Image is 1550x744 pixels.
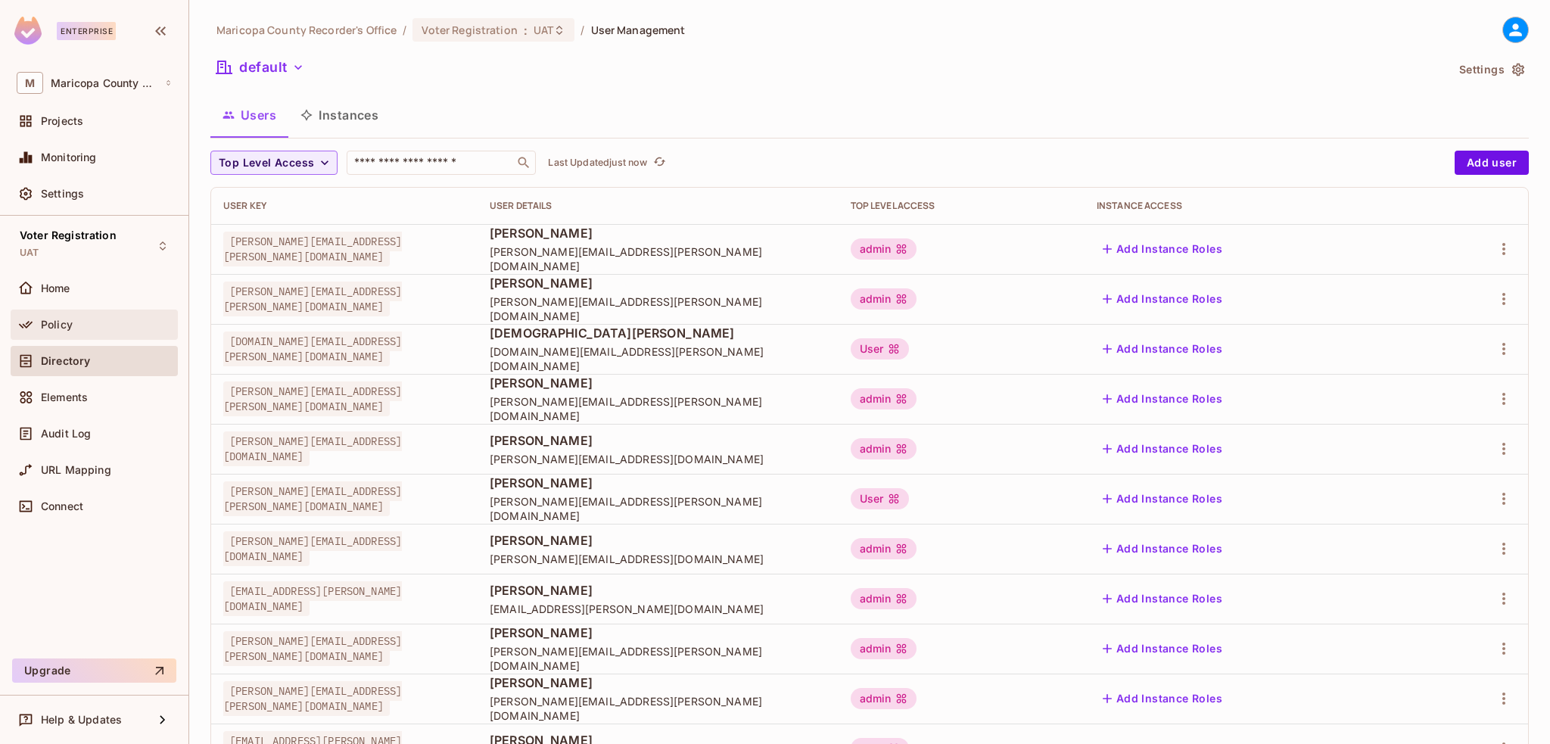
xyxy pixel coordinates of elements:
span: [PERSON_NAME][EMAIL_ADDRESS][DOMAIN_NAME] [490,552,826,566]
span: Directory [41,355,90,367]
div: User [851,488,910,509]
span: [PERSON_NAME][EMAIL_ADDRESS][PERSON_NAME][DOMAIN_NAME] [490,694,826,723]
div: Enterprise [57,22,116,40]
div: admin [851,288,917,310]
span: Settings [41,188,84,200]
span: [PERSON_NAME][EMAIL_ADDRESS][DOMAIN_NAME] [223,531,402,566]
button: Add Instance Roles [1097,587,1228,611]
span: URL Mapping [41,464,111,476]
button: Users [210,96,288,134]
div: admin [851,388,917,409]
button: Add Instance Roles [1097,337,1228,361]
span: Click to refresh data [647,154,668,172]
span: [PERSON_NAME] [490,624,826,641]
div: User Details [490,200,826,212]
span: Monitoring [41,151,97,163]
span: [PERSON_NAME][EMAIL_ADDRESS][PERSON_NAME][DOMAIN_NAME] [223,282,402,316]
span: M [17,72,43,94]
span: Projects [41,115,83,127]
span: Voter Registration [20,229,117,241]
button: default [210,55,310,79]
span: [PERSON_NAME][EMAIL_ADDRESS][PERSON_NAME][DOMAIN_NAME] [490,394,826,423]
p: Last Updated just now [548,157,647,169]
span: Audit Log [41,428,91,440]
span: [PERSON_NAME] [490,275,826,291]
span: [DOMAIN_NAME][EMAIL_ADDRESS][PERSON_NAME][DOMAIN_NAME] [490,344,826,373]
div: admin [851,638,917,659]
span: [PERSON_NAME] [490,674,826,691]
button: Add Instance Roles [1097,237,1228,261]
button: Add Instance Roles [1097,537,1228,561]
li: / [580,23,584,37]
button: Upgrade [12,658,176,683]
div: admin [851,238,917,260]
span: Elements [41,391,88,403]
button: Add Instance Roles [1097,437,1228,461]
button: Settings [1453,58,1529,82]
span: : [523,24,528,36]
span: UAT [20,247,39,259]
span: [PERSON_NAME][EMAIL_ADDRESS][PERSON_NAME][DOMAIN_NAME] [223,681,402,716]
span: [PERSON_NAME] [490,432,826,449]
span: Workspace: Maricopa County Recorder's Office [51,77,157,89]
li: / [403,23,406,37]
span: [EMAIL_ADDRESS][PERSON_NAME][DOMAIN_NAME] [490,602,826,616]
span: [PERSON_NAME] [490,225,826,241]
span: refresh [653,155,666,170]
button: Add Instance Roles [1097,637,1228,661]
span: the active workspace [216,23,397,37]
div: admin [851,538,917,559]
button: Add user [1455,151,1529,175]
span: [PERSON_NAME][EMAIL_ADDRESS][PERSON_NAME][DOMAIN_NAME] [223,232,402,266]
span: Help & Updates [41,714,122,726]
span: User Management [591,23,686,37]
span: [PERSON_NAME] [490,375,826,391]
span: [PERSON_NAME][EMAIL_ADDRESS][DOMAIN_NAME] [223,431,402,466]
span: UAT [534,23,553,37]
button: Add Instance Roles [1097,686,1228,711]
img: SReyMgAAAABJRU5ErkJggg== [14,17,42,45]
span: Connect [41,500,83,512]
span: [PERSON_NAME][EMAIL_ADDRESS][PERSON_NAME][DOMAIN_NAME] [490,644,826,673]
span: [PERSON_NAME] [490,475,826,491]
span: Top Level Access [219,154,314,173]
div: User [851,338,910,360]
div: Instance Access [1097,200,1411,212]
span: [DEMOGRAPHIC_DATA][PERSON_NAME] [490,325,826,341]
button: Add Instance Roles [1097,287,1228,311]
div: admin [851,688,917,709]
span: [EMAIL_ADDRESS][PERSON_NAME][DOMAIN_NAME] [223,581,402,616]
button: Add Instance Roles [1097,387,1228,411]
div: User Key [223,200,465,212]
span: [PERSON_NAME] [490,582,826,599]
span: [PERSON_NAME][EMAIL_ADDRESS][PERSON_NAME][DOMAIN_NAME] [223,481,402,516]
span: [PERSON_NAME][EMAIL_ADDRESS][PERSON_NAME][DOMAIN_NAME] [223,631,402,666]
span: [DOMAIN_NAME][EMAIL_ADDRESS][PERSON_NAME][DOMAIN_NAME] [223,332,402,366]
button: Instances [288,96,391,134]
span: Policy [41,319,73,331]
span: [PERSON_NAME][EMAIL_ADDRESS][DOMAIN_NAME] [490,452,826,466]
button: Top Level Access [210,151,338,175]
button: refresh [650,154,668,172]
span: [PERSON_NAME][EMAIL_ADDRESS][PERSON_NAME][DOMAIN_NAME] [490,244,826,273]
span: Home [41,282,70,294]
button: Add Instance Roles [1097,487,1228,511]
div: admin [851,588,917,609]
span: Voter Registration [422,23,517,37]
span: [PERSON_NAME][EMAIL_ADDRESS][PERSON_NAME][DOMAIN_NAME] [490,294,826,323]
span: [PERSON_NAME][EMAIL_ADDRESS][PERSON_NAME][DOMAIN_NAME] [223,381,402,416]
span: [PERSON_NAME] [490,532,826,549]
div: Top Level Access [851,200,1072,212]
div: admin [851,438,917,459]
span: [PERSON_NAME][EMAIL_ADDRESS][PERSON_NAME][DOMAIN_NAME] [490,494,826,523]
